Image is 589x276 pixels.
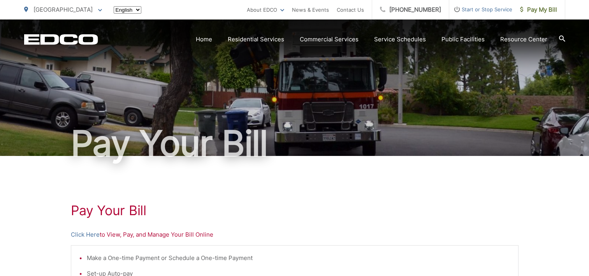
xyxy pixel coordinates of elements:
span: [GEOGRAPHIC_DATA] [33,6,93,13]
a: Resource Center [500,35,547,44]
p: to View, Pay, and Manage Your Bill Online [71,230,519,239]
select: Select a language [114,6,141,14]
a: Service Schedules [374,35,426,44]
h1: Pay Your Bill [24,124,565,163]
a: About EDCO [247,5,284,14]
li: Make a One-time Payment or Schedule a One-time Payment [87,253,510,263]
a: Contact Us [337,5,364,14]
h1: Pay Your Bill [71,203,519,218]
span: Pay My Bill [520,5,557,14]
a: Residential Services [228,35,284,44]
a: EDCD logo. Return to the homepage. [24,34,98,45]
a: News & Events [292,5,329,14]
a: Home [196,35,212,44]
a: Click Here [71,230,100,239]
a: Commercial Services [300,35,359,44]
a: Public Facilities [441,35,485,44]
